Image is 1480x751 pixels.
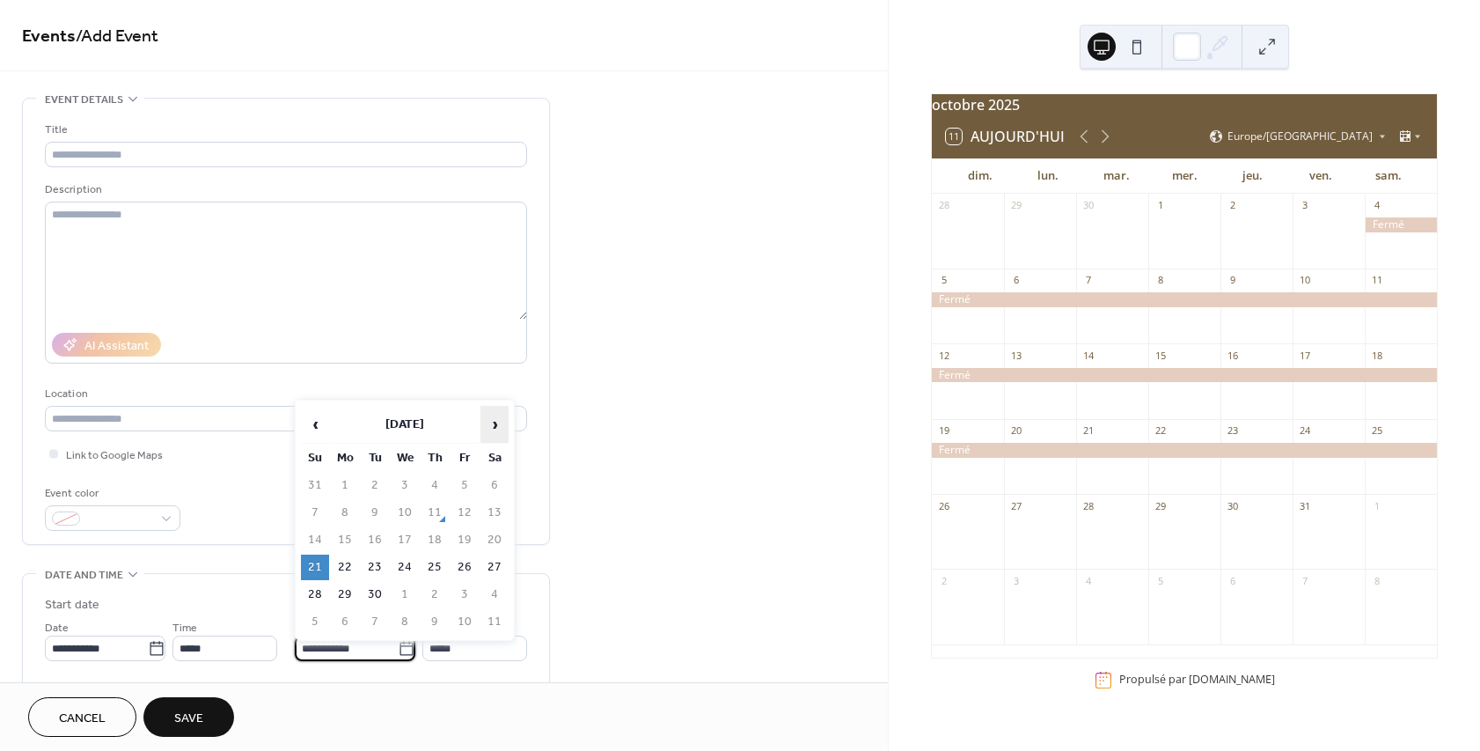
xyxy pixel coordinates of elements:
[1298,424,1311,438] div: 24
[1154,574,1167,587] div: 5
[451,582,479,607] td: 3
[480,527,509,553] td: 20
[480,500,509,526] td: 13
[1298,349,1311,362] div: 17
[391,473,419,498] td: 3
[301,527,329,553] td: 14
[1081,424,1095,438] div: 21
[1219,158,1286,194] div: jeu.
[932,368,1437,383] div: Fermé
[1370,349,1383,362] div: 18
[1298,499,1311,512] div: 31
[451,527,479,553] td: 19
[1298,274,1311,287] div: 10
[28,697,136,737] a: Cancel
[172,619,197,637] span: Time
[1081,349,1095,362] div: 14
[1189,673,1275,688] a: [DOMAIN_NAME]
[1154,424,1167,438] div: 22
[937,349,950,362] div: 12
[361,609,389,635] td: 7
[1009,499,1022,512] div: 27
[66,446,163,465] span: Link to Google Maps
[45,385,524,403] div: Location
[932,292,1437,307] div: Fermé
[1370,274,1383,287] div: 11
[421,609,449,635] td: 9
[331,406,479,444] th: [DATE]
[1081,199,1095,212] div: 30
[45,484,177,503] div: Event color
[1015,158,1082,194] div: lun.
[1355,158,1423,194] div: sam.
[361,500,389,526] td: 9
[932,443,1437,458] div: Fermé
[940,124,1071,149] button: 11Aujourd'hui
[1119,673,1275,688] div: Propulsé par
[451,445,479,471] th: Fr
[174,710,203,728] span: Save
[331,582,359,607] td: 29
[1226,574,1239,587] div: 6
[451,609,479,635] td: 10
[45,619,69,637] span: Date
[391,445,419,471] th: We
[480,473,509,498] td: 6
[1370,499,1383,512] div: 1
[391,527,419,553] td: 17
[1154,499,1167,512] div: 29
[361,473,389,498] td: 2
[45,566,123,585] span: Date and time
[22,19,76,54] a: Events
[1154,274,1167,287] div: 8
[1150,158,1218,194] div: mer.
[1154,199,1167,212] div: 1
[301,473,329,498] td: 31
[421,473,449,498] td: 4
[361,445,389,471] th: Tu
[331,445,359,471] th: Mo
[946,158,1014,194] div: dim.
[480,445,509,471] th: Sa
[391,500,419,526] td: 10
[1370,424,1383,438] div: 25
[1370,199,1383,212] div: 4
[421,582,449,607] td: 2
[331,609,359,635] td: 6
[937,274,950,287] div: 5
[451,473,479,498] td: 5
[1009,424,1022,438] div: 20
[451,500,479,526] td: 12
[76,19,158,54] span: / Add Event
[391,555,419,580] td: 24
[1298,199,1311,212] div: 3
[331,500,359,526] td: 8
[1081,499,1095,512] div: 28
[143,697,234,737] button: Save
[361,555,389,580] td: 23
[1009,199,1022,212] div: 29
[1081,574,1095,587] div: 4
[932,94,1437,115] div: octobre 2025
[45,121,524,139] div: Title
[45,596,99,615] div: Start date
[361,582,389,607] td: 30
[451,555,479,580] td: 26
[1227,131,1373,142] span: Europe/[GEOGRAPHIC_DATA]
[480,609,509,635] td: 11
[1082,158,1150,194] div: mar.
[1009,274,1022,287] div: 6
[301,445,329,471] th: Su
[301,500,329,526] td: 7
[1226,349,1239,362] div: 16
[302,407,328,442] span: ‹
[1226,274,1239,287] div: 9
[937,499,950,512] div: 26
[301,582,329,607] td: 28
[1009,574,1022,587] div: 3
[1286,158,1354,194] div: ven.
[421,555,449,580] td: 25
[301,555,329,580] td: 21
[331,555,359,580] td: 22
[1226,199,1239,212] div: 2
